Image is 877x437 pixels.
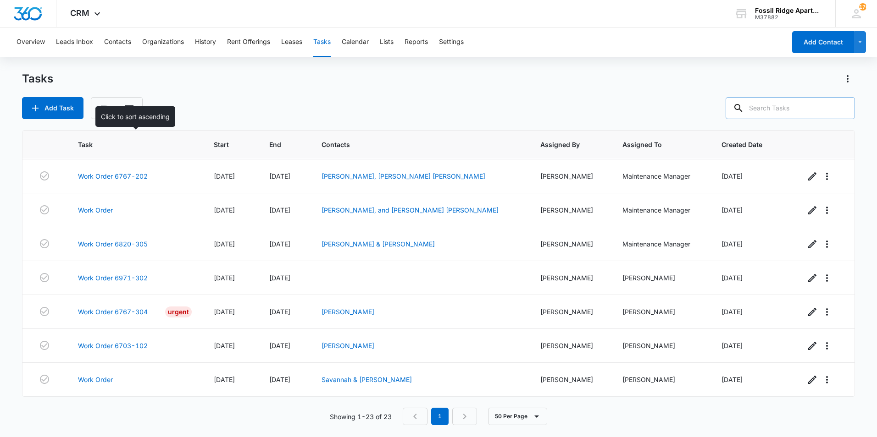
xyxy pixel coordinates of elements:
[622,239,699,249] div: Maintenance Manager
[56,27,93,57] button: Leads Inbox
[755,7,822,14] div: account name
[488,408,547,425] button: 50 Per Page
[622,171,699,181] div: Maintenance Manager
[78,341,148,350] a: Work Order 6703-102
[214,376,235,383] span: [DATE]
[622,341,699,350] div: [PERSON_NAME]
[78,375,113,384] a: Work Order
[722,172,743,180] span: [DATE]
[269,342,290,350] span: [DATE]
[330,412,392,421] p: Showing 1-23 of 23
[726,97,855,119] input: Search Tasks
[214,308,235,316] span: [DATE]
[722,376,743,383] span: [DATE]
[859,3,866,11] div: notifications count
[840,71,855,86] button: Actions
[214,342,235,350] span: [DATE]
[540,205,600,215] div: [PERSON_NAME]
[322,376,412,383] a: Savannah & [PERSON_NAME]
[22,72,53,86] h1: Tasks
[540,171,600,181] div: [PERSON_NAME]
[322,308,374,316] a: [PERSON_NAME]
[722,140,770,149] span: Created Date
[622,273,699,283] div: [PERSON_NAME]
[165,306,192,317] div: Urgent
[405,27,428,57] button: Reports
[622,205,699,215] div: Maintenance Manager
[269,172,290,180] span: [DATE]
[322,206,499,214] a: [PERSON_NAME], and [PERSON_NAME] [PERSON_NAME]
[722,342,743,350] span: [DATE]
[540,140,587,149] span: Assigned By
[540,375,600,384] div: [PERSON_NAME]
[269,274,290,282] span: [DATE]
[78,307,148,317] a: Work Order 6767-304
[227,27,270,57] button: Rent Offerings
[214,172,235,180] span: [DATE]
[622,375,699,384] div: [PERSON_NAME]
[722,240,743,248] span: [DATE]
[214,206,235,214] span: [DATE]
[70,8,89,18] span: CRM
[269,240,290,248] span: [DATE]
[431,408,449,425] em: 1
[78,239,148,249] a: Work Order 6820-305
[859,3,866,11] span: 176
[313,27,331,57] button: Tasks
[322,140,505,149] span: Contacts
[214,240,235,248] span: [DATE]
[281,27,302,57] button: Leases
[78,273,148,283] a: Work Order 6971-302
[622,140,686,149] span: Assigned To
[540,341,600,350] div: [PERSON_NAME]
[380,27,394,57] button: Lists
[95,106,175,127] div: Click to sort ascending
[722,308,743,316] span: [DATE]
[214,274,235,282] span: [DATE]
[269,206,290,214] span: [DATE]
[195,27,216,57] button: History
[269,308,290,316] span: [DATE]
[622,307,699,317] div: [PERSON_NAME]
[22,97,83,119] button: Add Task
[540,239,600,249] div: [PERSON_NAME]
[540,307,600,317] div: [PERSON_NAME]
[78,171,148,181] a: Work Order 6767-202
[755,14,822,21] div: account id
[403,408,477,425] nav: Pagination
[142,27,184,57] button: Organizations
[722,274,743,282] span: [DATE]
[269,376,290,383] span: [DATE]
[322,172,485,180] a: [PERSON_NAME], [PERSON_NAME] [PERSON_NAME]
[792,31,854,53] button: Add Contact
[540,273,600,283] div: [PERSON_NAME]
[78,205,113,215] a: Work Order
[91,97,143,119] button: Filters
[17,27,45,57] button: Overview
[322,342,374,350] a: [PERSON_NAME]
[104,27,131,57] button: Contacts
[214,140,234,149] span: Start
[269,140,286,149] span: End
[439,27,464,57] button: Settings
[722,206,743,214] span: [DATE]
[322,240,435,248] a: [PERSON_NAME] & [PERSON_NAME]
[342,27,369,57] button: Calendar
[78,140,179,149] span: Task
